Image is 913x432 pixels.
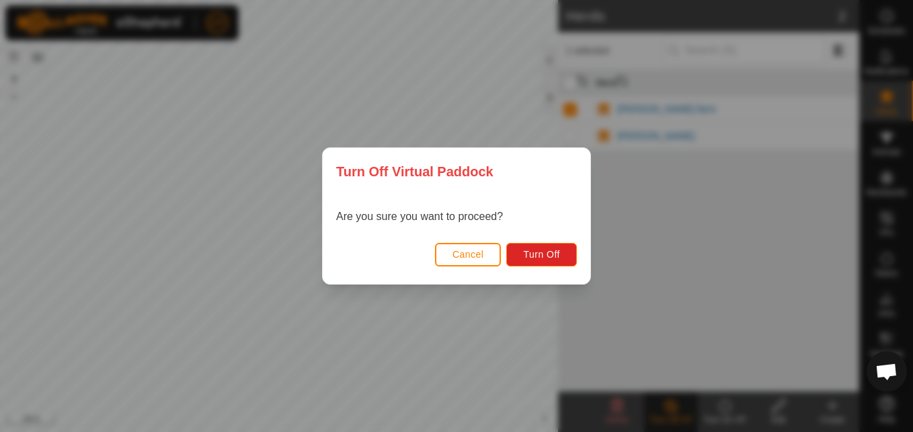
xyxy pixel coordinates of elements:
span: Cancel [452,249,484,260]
button: Turn Off [506,243,577,266]
p: Are you sure you want to proceed? [336,209,503,225]
button: Cancel [435,243,502,266]
span: Turn Off Virtual Paddock [336,161,493,182]
span: Turn Off [523,249,560,260]
div: Open chat [867,351,907,392]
